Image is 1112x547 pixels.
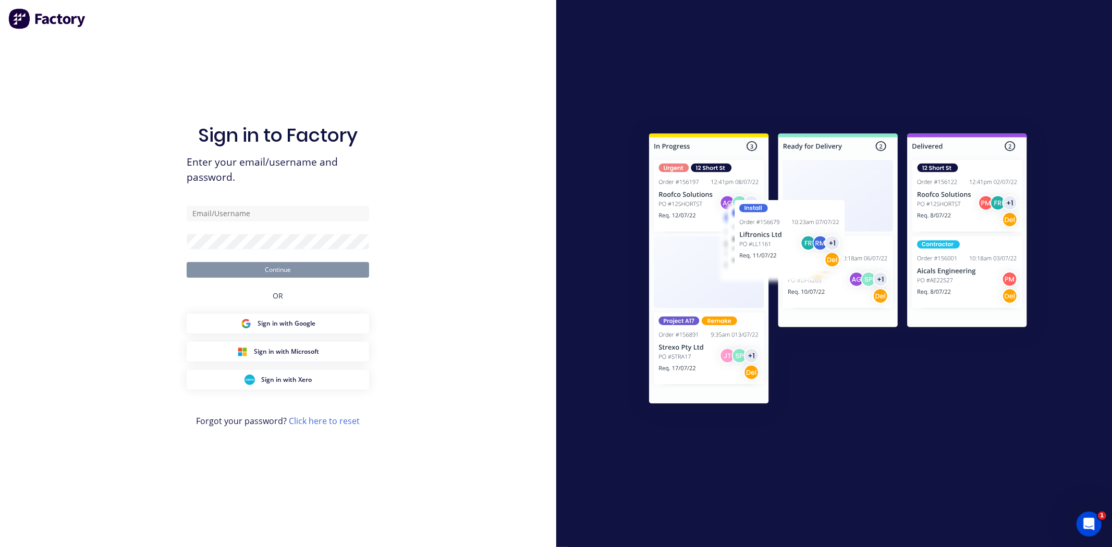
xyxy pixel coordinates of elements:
img: Microsoft Sign in [237,346,248,357]
img: Xero Sign in [245,375,255,385]
a: Click here to reset [289,415,360,427]
button: Xero Sign inSign in with Xero [187,370,369,390]
h1: Sign in to Factory [198,124,358,146]
button: Google Sign inSign in with Google [187,314,369,333]
span: Forgot your password? [196,415,360,427]
img: Google Sign in [241,318,251,329]
input: Email/Username [187,206,369,221]
img: Sign in [626,113,1050,428]
img: Factory [8,8,87,29]
span: Sign in with Google [258,319,315,328]
span: 1 [1098,512,1106,520]
div: OR [273,278,283,314]
span: Enter your email/username and password. [187,155,369,185]
button: Continue [187,262,369,278]
span: Sign in with Xero [261,375,312,384]
button: Microsoft Sign inSign in with Microsoft [187,342,369,362]
iframe: Intercom live chat [1077,512,1102,537]
span: Sign in with Microsoft [254,347,319,356]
